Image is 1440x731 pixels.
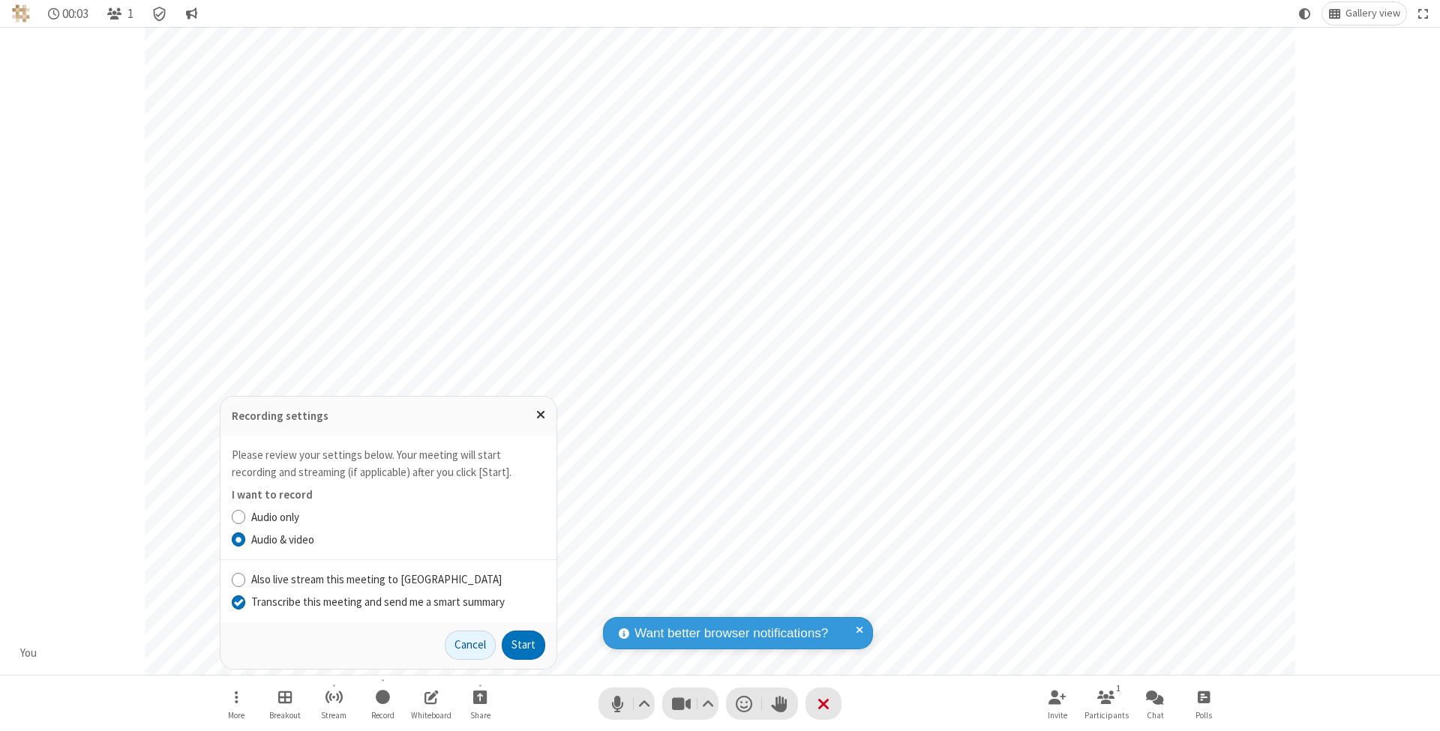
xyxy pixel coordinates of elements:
[598,688,655,720] button: Mute (⌘+Shift+A)
[262,682,307,725] button: Manage Breakout Rooms
[502,631,545,661] button: Start
[228,711,244,720] span: More
[1147,711,1164,720] span: Chat
[1112,682,1125,695] div: 1
[805,688,841,720] button: End or leave meeting
[1035,682,1080,725] button: Invite participants (⌘+Shift+I)
[1132,682,1177,725] button: Open chat
[445,631,496,661] button: Cancel
[634,624,828,643] span: Want better browser notifications?
[251,532,545,549] label: Audio & video
[1048,711,1067,720] span: Invite
[726,688,762,720] button: Send a reaction
[1345,7,1400,19] span: Gallery view
[698,688,718,720] button: Video setting
[1412,2,1435,25] button: Fullscreen
[232,409,328,423] label: Recording settings
[321,711,346,720] span: Stream
[470,711,490,720] span: Share
[525,397,556,433] button: Close popover
[127,7,133,21] span: 1
[62,7,88,21] span: 00:03
[409,682,454,725] button: Open shared whiteboard
[251,594,545,611] label: Transcribe this meeting and send me a smart summary
[214,682,259,725] button: Open menu
[1293,2,1317,25] button: Using system theme
[457,682,502,725] button: Start sharing
[762,688,798,720] button: Raise hand
[179,2,203,25] button: Conversation
[1084,711,1129,720] span: Participants
[360,682,405,725] button: Record
[232,487,313,502] label: I want to record
[100,2,139,25] button: Open participant list
[1181,682,1226,725] button: Open poll
[1322,2,1406,25] button: Change layout
[251,509,545,526] label: Audio only
[371,711,394,720] span: Record
[634,688,655,720] button: Audio settings
[411,711,451,720] span: Whiteboard
[15,645,43,662] div: You
[145,2,174,25] div: Meeting details Encryption enabled
[42,2,95,25] div: Timer
[662,688,718,720] button: Stop video (⌘+Shift+V)
[1084,682,1129,725] button: Open participant list
[12,4,30,22] img: QA Selenium DO NOT DELETE OR CHANGE
[232,448,511,479] label: Please review your settings below. Your meeting will start recording and streaming (if applicable...
[311,682,356,725] button: Start streaming
[1195,711,1212,720] span: Polls
[251,571,545,589] label: Also live stream this meeting to [GEOGRAPHIC_DATA]
[269,711,301,720] span: Breakout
